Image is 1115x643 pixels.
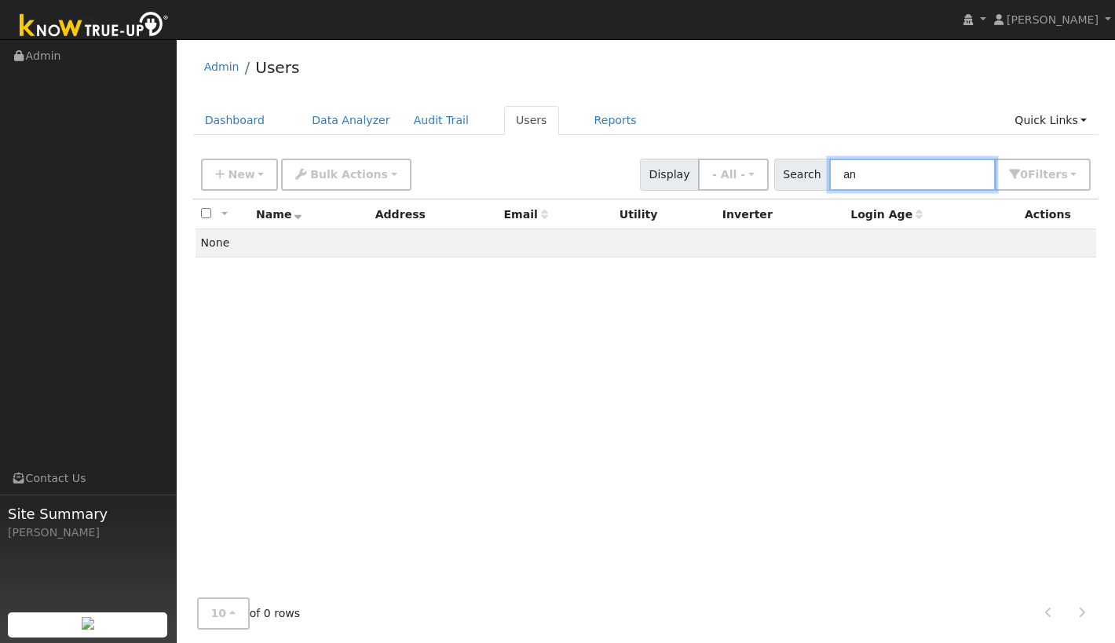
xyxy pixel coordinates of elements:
[375,206,493,223] div: Address
[204,60,239,73] a: Admin
[640,159,699,191] span: Display
[850,208,923,221] span: Days since last login
[193,106,277,135] a: Dashboard
[196,229,1097,258] td: None
[583,106,649,135] a: Reports
[722,206,839,223] div: Inverter
[402,106,481,135] a: Audit Trail
[12,9,177,44] img: Know True-Up
[8,503,168,524] span: Site Summary
[504,106,559,135] a: Users
[1061,168,1067,181] span: s
[829,159,996,191] input: Search
[1003,106,1099,135] a: Quick Links
[1007,13,1099,26] span: [PERSON_NAME]
[211,607,227,619] span: 10
[995,159,1091,191] button: 0Filters
[1028,168,1068,181] span: Filter
[82,617,94,630] img: retrieve
[8,524,168,541] div: [PERSON_NAME]
[255,58,299,77] a: Users
[228,168,254,181] span: New
[310,168,388,181] span: Bulk Actions
[197,597,250,630] button: 10
[256,208,302,221] span: Name
[300,106,402,135] a: Data Analyzer
[620,206,711,223] div: Utility
[698,159,769,191] button: - All -
[201,159,279,191] button: New
[197,597,301,630] span: of 0 rows
[1025,206,1091,223] div: Actions
[281,159,411,191] button: Bulk Actions
[774,159,830,191] span: Search
[503,208,547,221] span: Email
